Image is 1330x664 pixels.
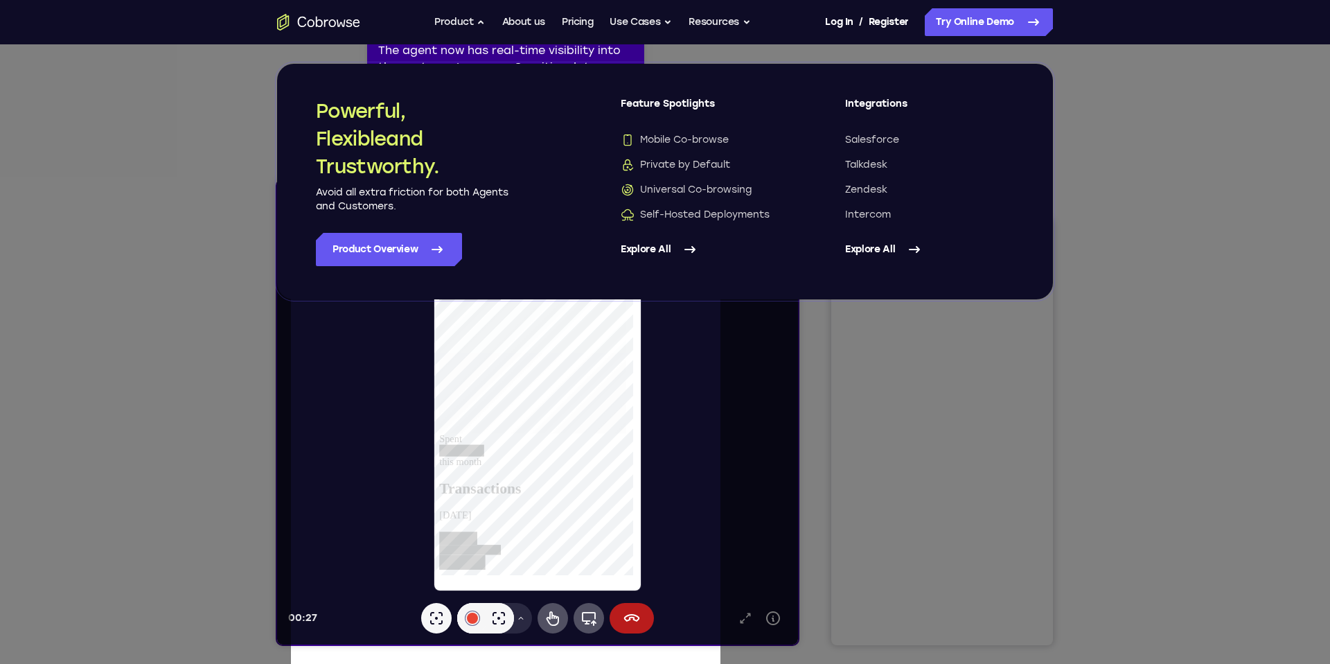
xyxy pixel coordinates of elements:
a: Zendesk [845,183,1014,197]
a: Explore All [621,233,790,266]
button: Laser pointer [144,423,175,453]
button: Resources [689,8,751,36]
button: Device info [482,424,510,452]
a: Go to the home page [277,14,360,30]
span: Universal Co-browsing [621,183,752,197]
img: Mobile Co-browse [621,133,635,147]
a: Try Online Demo [925,8,1053,36]
a: Product Overview [316,233,462,266]
span: Intercom [845,208,891,222]
p: Avoid all extra friction for both Agents and Customers. [316,186,510,213]
a: Salesforce [845,133,1014,147]
button: Laser pointer [206,423,237,453]
button: Drawing tools menu [233,423,255,453]
span: Integrations [845,97,1014,122]
button: Annotations color [180,423,211,453]
button: Full device [296,423,327,453]
img: Self-Hosted Deployments [621,208,635,222]
button: Remote control [260,423,291,453]
a: Pricing [562,8,594,36]
a: Private by DefaultPrivate by Default [621,158,790,172]
a: Explore All [845,233,1014,266]
span: Private by Default [621,158,730,172]
span: Feature Spotlights [621,97,790,122]
a: Intercom [845,208,1014,222]
a: Log In [825,8,853,36]
span: Salesforce [845,133,899,147]
span: Mobile Co-browse [621,133,729,147]
span: Talkdesk [845,158,887,172]
iframe: Agent [277,180,798,645]
a: About us [502,8,545,36]
button: Use Cases [610,8,672,36]
a: Self-Hosted DeploymentsSelf-Hosted Deployments [621,208,790,222]
a: Talkdesk [845,158,1014,172]
button: End session [332,423,377,453]
img: Private by Default [621,158,635,172]
span: Self-Hosted Deployments [621,208,770,222]
a: Popout [454,424,482,452]
span: / [859,14,863,30]
a: Register [869,8,909,36]
span: Zendesk [845,183,887,197]
img: Universal Co-browsing [621,183,635,197]
a: Universal Co-browsingUniversal Co-browsing [621,183,790,197]
h2: Powerful, Flexible and Trustworthy. [316,97,510,180]
button: Product [434,8,486,36]
a: Mobile Co-browseMobile Co-browse [621,133,790,147]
